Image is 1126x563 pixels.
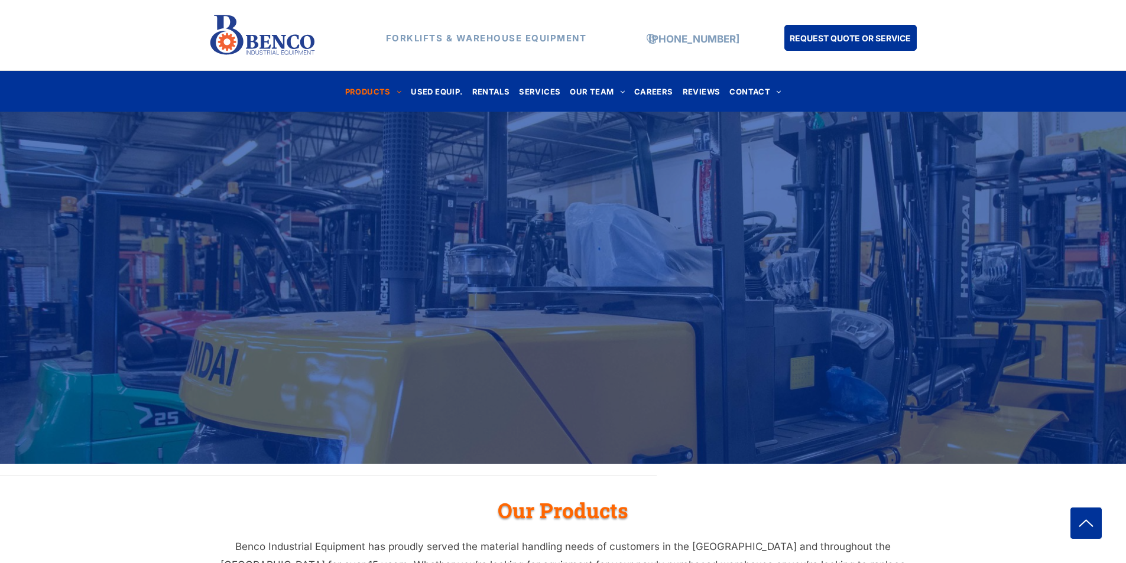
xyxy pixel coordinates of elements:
a: REQUEST QUOTE OR SERVICE [784,25,917,51]
span: REQUEST QUOTE OR SERVICE [790,27,911,49]
a: CONTACT [725,83,786,99]
a: REVIEWS [678,83,725,99]
span: Our Products [498,496,628,523]
a: SERVICES [514,83,565,99]
a: CAREERS [629,83,678,99]
strong: FORKLIFTS & WAREHOUSE EQUIPMENT [386,32,587,44]
a: PRODUCTS [340,83,407,99]
a: USED EQUIP. [406,83,467,99]
a: [PHONE_NUMBER] [648,33,739,45]
a: RENTALS [468,83,515,99]
a: OUR TEAM [565,83,629,99]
